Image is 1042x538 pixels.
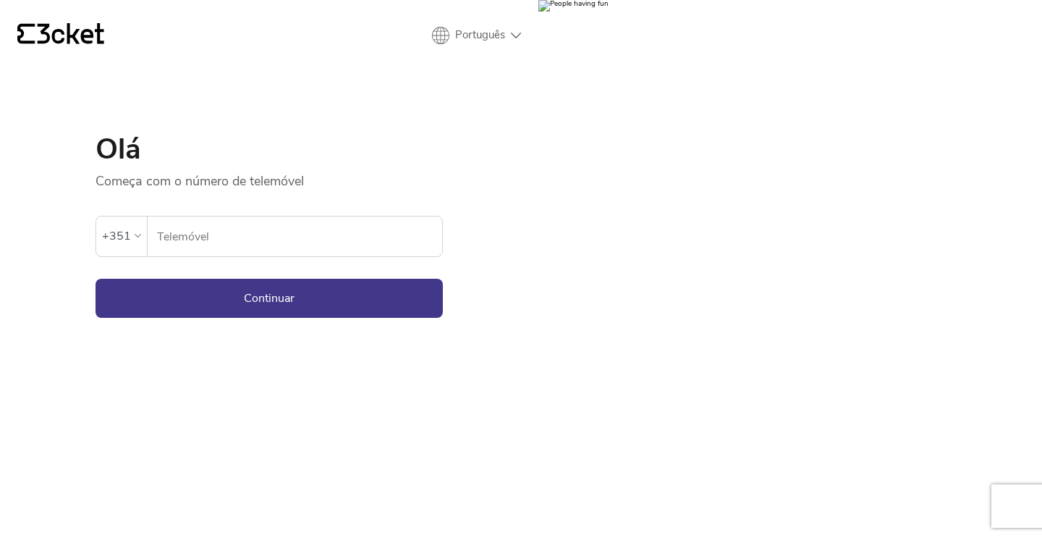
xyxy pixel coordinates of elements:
p: Começa com o número de telemóvel [96,164,443,190]
input: Telemóvel [156,217,442,256]
button: Continuar [96,279,443,318]
g: {' '} [17,24,35,44]
h1: Olá [96,135,443,164]
label: Telemóvel [148,217,442,257]
div: +351 [102,225,131,247]
a: {' '} [17,23,104,48]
